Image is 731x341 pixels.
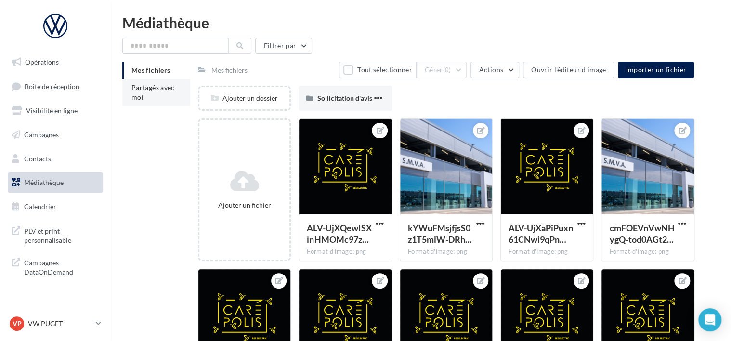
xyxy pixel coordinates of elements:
[6,52,105,72] a: Opérations
[24,224,99,245] span: PLV et print personnalisable
[417,62,467,78] button: Gérer(0)
[626,66,686,74] span: Importer un fichier
[6,76,105,97] a: Boîte de réception
[6,125,105,145] a: Campagnes
[470,62,519,78] button: Actions
[523,62,614,78] button: Ouvrir l'éditeur d'image
[28,319,92,328] p: VW PUGET
[131,83,175,101] span: Partagés avec moi
[509,223,573,245] span: ALV-UjXaPiPuxn61CNwi9qPnvVo9XeyMB6m4w1W1NN_6mIQWXVK_V7S8
[26,106,78,115] span: Visibilité en ligne
[339,62,416,78] button: Tout sélectionner
[8,315,103,333] a: VP VW PUGET
[307,248,383,256] div: Format d'image: png
[24,154,51,162] span: Contacts
[6,252,105,281] a: Campagnes DataOnDemand
[24,202,56,210] span: Calendrier
[618,62,694,78] button: Importer un fichier
[13,319,22,328] span: VP
[509,248,585,256] div: Format d'image: png
[6,221,105,249] a: PLV et print personnalisable
[6,149,105,169] a: Contacts
[122,15,719,30] div: Médiathèque
[255,38,312,54] button: Filtrer par
[443,66,451,74] span: (0)
[199,93,289,103] div: Ajouter un dossier
[6,101,105,121] a: Visibilité en ligne
[609,248,686,256] div: Format d'image: png
[408,248,484,256] div: Format d'image: png
[203,200,286,210] div: Ajouter un fichier
[698,308,721,331] div: Open Intercom Messenger
[24,131,59,139] span: Campagnes
[317,94,372,102] span: Sollicitation d'avis
[609,223,674,245] span: cmFOEVnVwNHygQ-tod0AGt2KxZx-tvjBycu8jnsZAJ9sC9m5cy2IsEh_CY6H44Fb4sl0j74weEp3qDj7mQ=s0
[24,178,64,186] span: Médiathèque
[408,223,472,245] span: kYWuFMsjfjsS0z1T5mlW-DRhFChtocFycnTeHtmVL0qn9_IXXyn5H9AFO7IxeqyaT31P17sa7wA7-UvTGw=s0
[6,172,105,193] a: Médiathèque
[25,58,59,66] span: Opérations
[131,66,170,74] span: Mes fichiers
[307,223,371,245] span: ALV-UjXQewISXinHMOMc97zswlvHxL2wE85vkPev8o9CN7ZalNeeA6TI
[211,66,248,75] div: Mes fichiers
[25,82,79,90] span: Boîte de réception
[24,256,99,277] span: Campagnes DataOnDemand
[479,66,503,74] span: Actions
[6,197,105,217] a: Calendrier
